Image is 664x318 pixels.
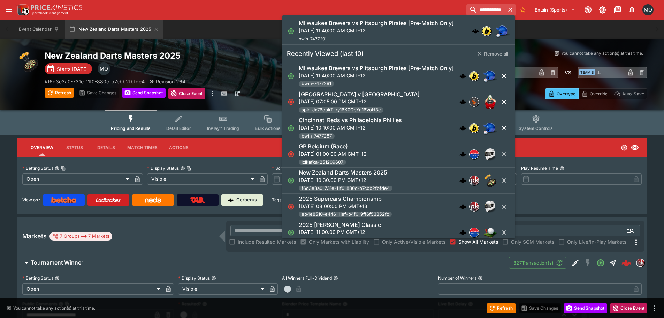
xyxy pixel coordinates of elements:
[469,149,479,159] div: lclkafka
[559,166,564,171] button: Play Resume Time
[459,177,466,184] div: cerberus
[472,28,479,35] div: cerberus
[470,228,479,237] img: lclkafka.png
[211,276,216,281] button: Display Status
[299,143,348,150] h6: GP Belgium (Race)
[611,3,624,16] button: Documentation
[582,3,594,16] button: Connected to PK
[208,88,216,99] button: more
[459,203,466,210] div: cerberus
[482,27,491,36] img: bwin.png
[145,197,161,203] img: Neds
[299,169,387,176] h6: New Zealand Darts Masters 2025
[469,228,479,237] div: lclkafka
[472,28,479,35] img: logo-cerberus.svg
[470,176,479,185] img: pricekinetics.png
[621,258,631,268] img: logo-cerberus--red.svg
[180,166,185,171] button: Display StatusCopy To Clipboard
[166,126,191,131] span: Detail Editor
[299,27,454,34] p: [DATE] 11:40:00 AM GMT+12
[255,126,281,131] span: Bulk Actions
[168,88,206,99] button: Close Event
[51,197,76,203] img: Betcha
[483,200,497,214] img: motorracing.png
[470,72,479,81] img: bwin.png
[470,150,479,159] img: lclkafka.png
[459,98,466,105] div: cerberus
[459,229,466,236] img: logo-cerberus.svg
[299,80,334,87] span: bwin-7477291
[531,4,580,15] button: Select Tenant
[190,197,205,203] img: TabNZ
[236,197,257,204] p: Cerberus
[299,72,454,79] p: [DATE] 11:40:00 AM GMT+12
[122,88,166,98] button: Send Snapshot
[288,151,295,158] svg: Closed
[299,159,346,166] span: lclkafka-251209607
[483,121,497,135] img: baseball.png
[163,139,194,156] button: Actions
[299,176,392,184] p: [DATE] 10:30:00 PM GMT+12
[309,238,369,245] span: Only Markets with Liability
[111,126,151,131] span: Pricing and Results
[299,36,327,42] span: bwin-7477291
[299,237,345,244] span: lclkafka-251783581
[459,203,466,210] img: logo-cerberus.svg
[299,91,420,98] h6: [GEOGRAPHIC_DATA] v [GEOGRAPHIC_DATA]
[567,238,626,245] span: Only Live/In-Play Markets
[122,139,163,156] button: Match Times
[55,276,60,281] button: Betting Status
[31,5,82,10] img: PriceKinetics
[272,165,307,171] p: Scheduled Start
[178,283,267,295] div: Visible
[45,78,145,85] p: Copy To Clipboard
[466,4,505,15] input: search
[621,144,628,151] svg: Open
[621,258,631,268] div: f0045937-06a5-4c4f-8202-47747b840e8f
[482,26,491,36] div: bwin
[625,224,637,237] button: Open
[650,304,658,312] button: more
[299,185,392,192] span: f6d3e3a0-731e-11f0-880c-b7cbb2fbfde4
[496,24,510,38] img: baseball.png
[299,117,402,124] h6: Cincinnati Reds vs Philadelphia Phillies
[564,303,607,313] button: Send Snapshot
[22,165,53,171] p: Betting Status
[156,78,185,85] p: Revision 264
[57,65,88,73] p: Starts [DATE]
[22,275,53,281] p: Betting Status
[186,166,191,171] button: Copy To Clipboard
[610,303,647,313] button: Close Event
[228,197,234,203] img: Cerberus
[469,202,479,212] div: pricekinetics
[631,143,639,152] svg: Visible
[288,73,295,80] svg: Open
[483,69,497,83] img: baseball.png
[596,259,605,267] svg: Open
[469,176,479,185] div: pricekinetics
[288,28,295,35] svg: Open
[299,202,392,210] p: [DATE] 08:00:00 PM GMT+13
[299,228,381,236] p: [DATE] 11:00:00 PM GMT+12
[207,126,239,131] span: InPlay™ Trading
[509,257,566,269] button: 327Transaction(s)
[15,20,63,39] button: Event Calendar
[517,4,528,15] button: No Bookmarks
[459,125,466,132] div: cerberus
[561,69,575,76] h6: - VS -
[299,65,454,72] h6: Milwaukee Brewers vs Pittsburgh Pirates [Pre-Match Only]
[299,150,367,157] p: [DATE] 01:00:00 AM GMT+12
[459,73,466,80] div: cerberus
[178,275,210,281] p: Display Status
[25,139,59,156] button: Overview
[61,166,66,171] button: Copy To Clipboard
[22,194,40,206] label: View on :
[594,257,607,269] button: Open
[596,3,609,16] button: Toggle light/dark mode
[483,173,497,187] img: darts.png
[22,173,132,185] div: Open
[519,126,553,131] span: System Controls
[65,20,163,39] button: New Zealand Darts Masters 2025
[636,259,644,267] div: pricekinetics
[469,123,479,133] div: bwin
